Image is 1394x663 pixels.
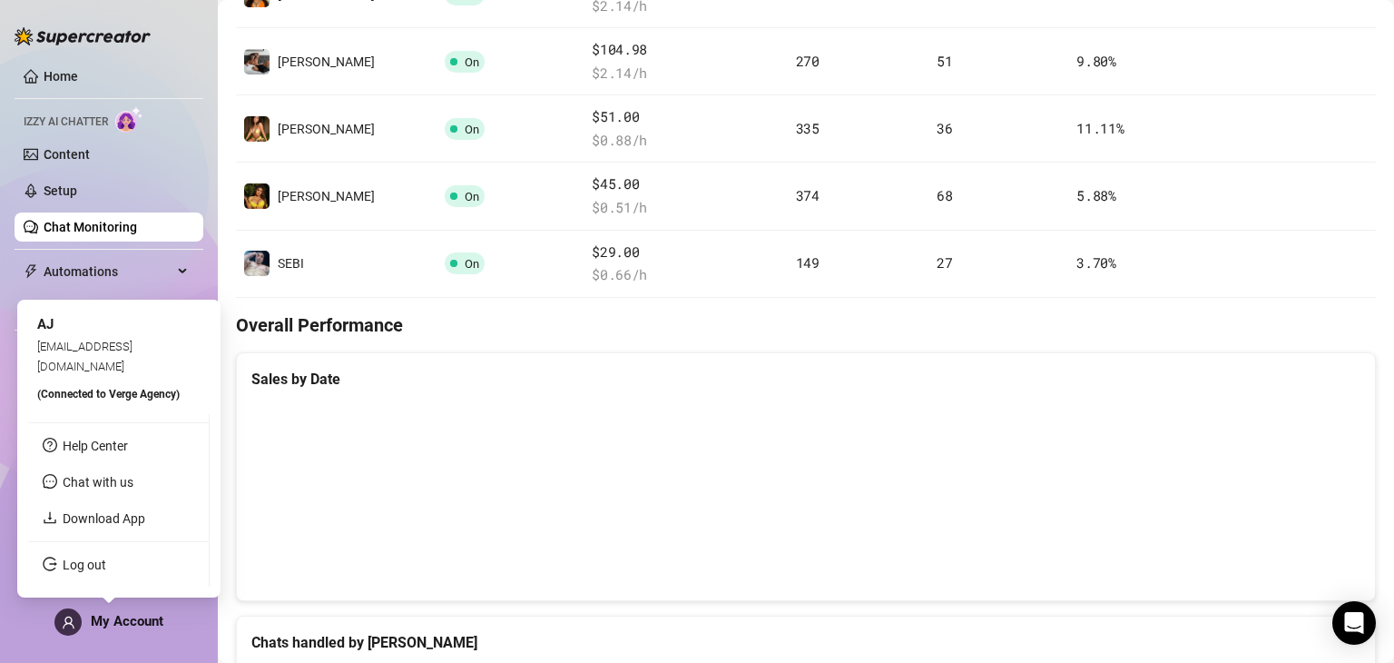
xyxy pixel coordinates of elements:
[1076,186,1116,204] span: 5.88 %
[592,242,780,263] span: $29.00
[592,264,780,286] span: $ 0.66 /h
[278,256,304,271] span: SEBI
[236,312,1376,338] h4: Overall Performance
[24,114,108,131] span: Izzy AI Chatter
[1076,253,1116,272] span: 3.70 %
[937,119,952,137] span: 36
[63,475,133,490] span: Chat with us
[592,173,780,195] span: $45.00
[937,52,952,70] span: 51
[465,257,479,271] span: On
[1076,52,1116,70] span: 9.80 %
[244,183,270,209] img: Molly
[244,116,270,142] img: Sumner
[44,257,172,286] span: Automations
[44,293,172,322] span: Chat Copilot
[592,63,780,84] span: $ 2.14 /h
[278,54,375,69] span: [PERSON_NAME]
[63,439,128,453] a: Help Center
[115,106,143,133] img: AI Chatter
[937,186,952,204] span: 68
[796,253,820,272] span: 149
[796,186,820,204] span: 374
[592,197,780,219] span: $ 0.51 /h
[43,474,57,489] span: message
[592,106,780,128] span: $51.00
[796,119,820,137] span: 335
[244,49,270,74] img: Logan Blake
[44,183,77,198] a: Setup
[244,251,270,276] img: SEBI
[251,368,1360,391] div: Sales by Date
[796,52,820,70] span: 270
[465,55,479,69] span: On
[592,130,780,152] span: $ 0.88 /h
[937,253,952,272] span: 27
[44,69,78,84] a: Home
[278,122,375,136] span: [PERSON_NAME]
[465,123,479,136] span: On
[91,613,163,629] span: My Account
[1332,601,1376,645] div: Open Intercom Messenger
[278,189,375,203] span: [PERSON_NAME]
[15,27,151,45] img: logo-BBDzfeDw.svg
[28,550,209,579] li: Log out
[63,511,145,526] a: Download App
[63,558,106,572] a: Log out
[37,316,54,332] span: AJ
[24,264,38,279] span: thunderbolt
[44,220,137,234] a: Chat Monitoring
[37,388,180,401] span: (Connected to Verge Agency )
[251,631,1360,654] div: Chats handled by [PERSON_NAME]
[1076,119,1124,137] span: 11.11 %
[62,616,75,629] span: user
[592,39,780,61] span: $104.98
[37,339,133,372] span: [EMAIL_ADDRESS][DOMAIN_NAME]
[465,190,479,203] span: On
[44,147,90,162] a: Content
